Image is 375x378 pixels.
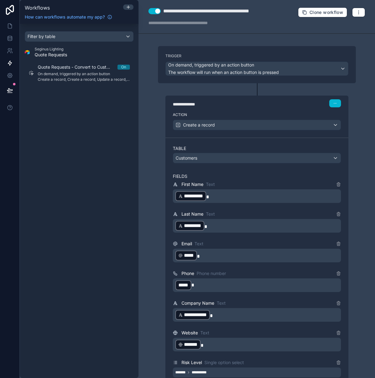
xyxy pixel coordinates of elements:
[217,300,226,306] span: Text
[165,62,348,76] button: On demand, triggered by an action buttonThe workflow will run when an action button is pressed
[309,10,343,15] span: Clone workflow
[176,155,197,161] span: Customers
[181,300,214,306] span: Company Name
[206,211,215,217] span: Text
[173,145,341,152] label: Table
[181,181,203,187] span: First Name
[181,211,203,217] span: Last Name
[173,173,341,179] label: Fields
[25,5,50,11] span: Workflows
[204,359,244,366] span: Single option select
[173,112,341,117] label: Action
[200,330,209,336] span: Text
[298,7,347,17] button: Clone workflow
[194,241,203,247] span: Text
[173,120,341,130] button: Create a record
[206,181,215,187] span: Text
[181,270,194,277] span: Phone
[25,14,105,20] span: How can workflows automate my app?
[165,54,348,58] label: Trigger
[173,153,341,163] button: Customers
[197,270,226,277] span: Phone number
[181,359,202,366] span: Risk Level
[181,330,198,336] span: Website
[168,62,254,68] span: On demand, triggered by an action button
[181,241,192,247] span: Email
[183,122,215,128] span: Create a record
[22,14,115,20] a: How can workflows automate my app?
[168,70,279,75] span: The workflow will run when an action button is pressed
